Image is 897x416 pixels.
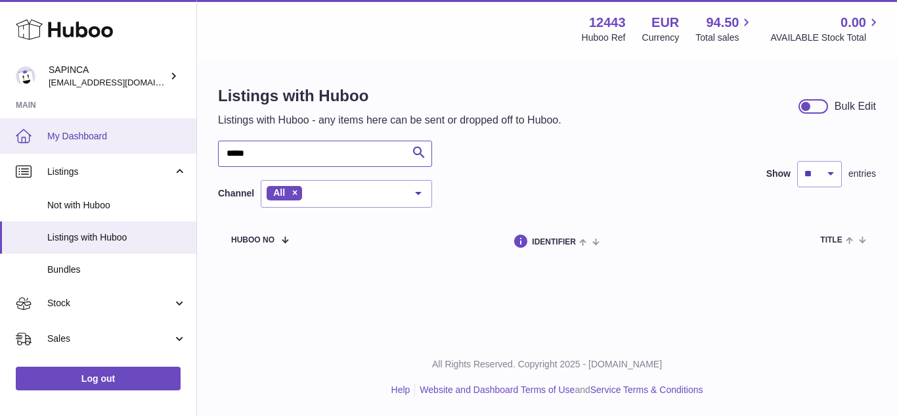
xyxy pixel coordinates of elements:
p: All Rights Reserved. Copyright 2025 - [DOMAIN_NAME] [208,358,886,371]
span: All [273,187,285,198]
img: internalAdmin-12443@internal.huboo.com [16,66,35,86]
span: Listings [47,166,173,178]
span: 94.50 [706,14,739,32]
span: Stock [47,297,173,310]
span: [EMAIL_ADDRESS][DOMAIN_NAME] [49,77,193,87]
span: Huboo no [231,236,274,244]
div: Huboo Ref [582,32,626,44]
span: AVAILABLE Stock Total [770,32,881,44]
span: identifier [532,238,576,246]
div: Bulk Edit [835,99,876,114]
div: SAPINCA [49,64,167,89]
span: Total sales [695,32,754,44]
a: Website and Dashboard Terms of Use [420,384,575,395]
span: 0.00 [841,14,866,32]
strong: EUR [651,14,679,32]
li: and [415,384,703,396]
span: Bundles [47,264,186,276]
span: Not with Huboo [47,199,186,212]
a: 0.00 AVAILABLE Stock Total [770,14,881,44]
span: entries [848,168,876,180]
a: 94.50 Total sales [695,14,754,44]
span: My Dashboard [47,130,186,143]
strong: 12443 [589,14,626,32]
a: Service Terms & Conditions [590,384,703,395]
div: Currency [642,32,680,44]
p: Listings with Huboo - any items here can be sent or dropped off to Huboo. [218,113,561,127]
a: Help [391,384,410,395]
span: title [820,236,842,244]
span: Listings with Huboo [47,231,186,244]
h1: Listings with Huboo [218,85,561,106]
label: Channel [218,187,254,200]
label: Show [766,168,791,180]
a: Log out [16,367,181,390]
span: Sales [47,333,173,345]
